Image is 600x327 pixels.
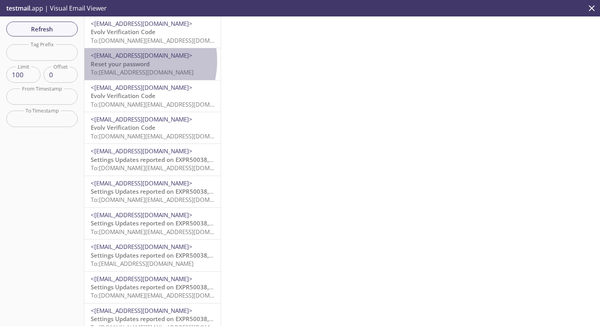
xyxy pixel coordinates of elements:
span: <[EMAIL_ADDRESS][DOMAIN_NAME]> [91,115,192,123]
div: <[EMAIL_ADDRESS][DOMAIN_NAME]>Settings Updates reported on EXPR50038, Entrance A, Evolv Technolog... [84,272,221,303]
div: <[EMAIL_ADDRESS][DOMAIN_NAME]>Settings Updates reported on EXPR50038, Entrance A, Evolv Technolog... [84,208,221,239]
span: <[EMAIL_ADDRESS][DOMAIN_NAME]> [91,147,192,155]
span: testmail [6,4,30,13]
span: To: [DOMAIN_NAME][EMAIL_ADDRESS][DOMAIN_NAME] [91,164,240,172]
span: To: [DOMAIN_NAME][EMAIL_ADDRESS][DOMAIN_NAME] [91,100,240,108]
span: Settings Updates reported on EXPR50038, Entrance A, Evolv Technology AppTest - Lab at [DATE] 07: [91,283,370,291]
span: Settings Updates reported on EXPR50038, Entrance A, Evolv Technology AppTest - Lab at [DATE] 07: [91,219,370,227]
span: <[EMAIL_ADDRESS][DOMAIN_NAME]> [91,211,192,219]
div: <[EMAIL_ADDRESS][DOMAIN_NAME]>Evolv Verification CodeTo:[DOMAIN_NAME][EMAIL_ADDRESS][DOMAIN_NAME] [84,16,221,48]
span: To: [EMAIL_ADDRESS][DOMAIN_NAME] [91,260,194,267]
span: <[EMAIL_ADDRESS][DOMAIN_NAME]> [91,20,192,27]
span: Settings Updates reported on EXPR50038, Entrance A, Evolv Technology AppTest - Lab at [DATE] 07: [91,156,370,163]
div: <[EMAIL_ADDRESS][DOMAIN_NAME]>Settings Updates reported on EXPR50038, Entrance A, Evolv Technolog... [84,176,221,207]
div: <[EMAIL_ADDRESS][DOMAIN_NAME]>Reset your passwordTo:[EMAIL_ADDRESS][DOMAIN_NAME] [84,48,221,80]
span: Evolv Verification Code [91,92,155,100]
span: To: [EMAIL_ADDRESS][DOMAIN_NAME] [91,68,194,76]
div: <[EMAIL_ADDRESS][DOMAIN_NAME]>Settings Updates reported on EXPR50038, Entrance A, Evolv Technolog... [84,144,221,175]
button: Refresh [6,22,78,36]
span: Settings Updates reported on EXPR50038, Entrance A, Evolv Technology AppTest - Lab at [DATE] 07: [91,251,370,259]
span: <[EMAIL_ADDRESS][DOMAIN_NAME]> [91,84,192,91]
span: Evolv Verification Code [91,124,155,131]
span: <[EMAIL_ADDRESS][DOMAIN_NAME]> [91,275,192,283]
div: <[EMAIL_ADDRESS][DOMAIN_NAME]>Evolv Verification CodeTo:[DOMAIN_NAME][EMAIL_ADDRESS][DOMAIN_NAME] [84,112,221,144]
span: To: [DOMAIN_NAME][EMAIL_ADDRESS][DOMAIN_NAME] [91,36,240,44]
span: <[EMAIL_ADDRESS][DOMAIN_NAME]> [91,243,192,251]
span: To: [DOMAIN_NAME][EMAIL_ADDRESS][DOMAIN_NAME] [91,132,240,140]
span: Refresh [13,24,71,34]
div: <[EMAIL_ADDRESS][DOMAIN_NAME]>Evolv Verification CodeTo:[DOMAIN_NAME][EMAIL_ADDRESS][DOMAIN_NAME] [84,80,221,112]
span: Settings Updates reported on EXPR50038, Entrance A, Evolv Technology AppTest - Lab at [DATE] 07: [91,187,370,195]
div: <[EMAIL_ADDRESS][DOMAIN_NAME]>Settings Updates reported on EXPR50038, Entrance A, Evolv Technolog... [84,240,221,271]
span: Settings Updates reported on EXPR50038, Entrance A, Evolv Technology AppTest - Lab at [DATE] 07: [91,315,370,323]
span: To: [DOMAIN_NAME][EMAIL_ADDRESS][DOMAIN_NAME] [91,291,240,299]
span: <[EMAIL_ADDRESS][DOMAIN_NAME]> [91,307,192,314]
span: <[EMAIL_ADDRESS][DOMAIN_NAME]> [91,179,192,187]
span: Evolv Verification Code [91,28,155,36]
span: <[EMAIL_ADDRESS][DOMAIN_NAME]> [91,51,192,59]
span: Reset your password [91,60,150,68]
span: To: [DOMAIN_NAME][EMAIL_ADDRESS][DOMAIN_NAME] [91,196,240,203]
span: To: [DOMAIN_NAME][EMAIL_ADDRESS][DOMAIN_NAME] [91,228,240,236]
